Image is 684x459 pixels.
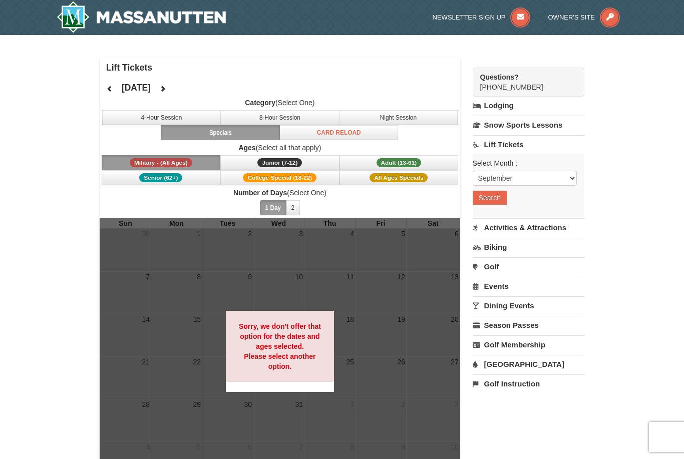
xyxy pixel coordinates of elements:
[57,1,226,33] a: Massanutten Resort
[122,83,151,93] h4: [DATE]
[286,200,300,215] button: 2
[260,200,286,215] button: 1 Day
[238,144,255,152] strong: Ages
[480,73,519,81] strong: Questions?
[102,110,221,125] button: 4-Hour Session
[100,188,460,198] label: (Select One)
[100,98,460,108] label: (Select One)
[473,257,584,276] a: Golf
[473,135,584,154] a: Lift Tickets
[139,173,182,182] span: Senior (62+)
[433,14,506,21] span: Newsletter Sign Up
[161,125,280,140] button: Specials
[233,189,287,197] strong: Number of Days
[220,110,339,125] button: 8-Hour Session
[257,158,302,167] span: Junior (7-12)
[239,322,321,370] strong: Sorry, we don't offer that option for the dates and ages selected. Please select another option.
[57,1,226,33] img: Massanutten Resort Logo
[473,355,584,373] a: [GEOGRAPHIC_DATA]
[100,143,460,153] label: (Select all that apply)
[480,72,566,91] span: [PHONE_NUMBER]
[130,158,192,167] span: Military - (All Ages)
[473,374,584,393] a: Golf Instruction
[370,173,428,182] span: All Ages Specials
[433,14,531,21] a: Newsletter Sign Up
[473,316,584,334] a: Season Passes
[339,155,459,170] button: Adult (13-61)
[102,170,221,185] button: Senior (62+)
[473,218,584,237] a: Activities & Attractions
[245,99,275,107] strong: Category
[377,158,422,167] span: Adult (13-61)
[548,14,620,21] a: Owner's Site
[473,191,507,205] button: Search
[220,155,339,170] button: Junior (7-12)
[473,116,584,134] a: Snow Sports Lessons
[339,110,458,125] button: Night Session
[102,155,221,170] button: Military - (All Ages)
[243,173,316,182] span: College Special (18-22)
[106,63,460,73] h4: Lift Tickets
[339,170,459,185] button: All Ages Specials
[473,97,584,115] a: Lodging
[473,296,584,315] a: Dining Events
[220,170,339,185] button: College Special (18-22)
[473,335,584,354] a: Golf Membership
[279,125,399,140] button: Card Reload
[473,158,577,168] label: Select Month :
[473,238,584,256] a: Biking
[548,14,595,21] span: Owner's Site
[473,277,584,295] a: Events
